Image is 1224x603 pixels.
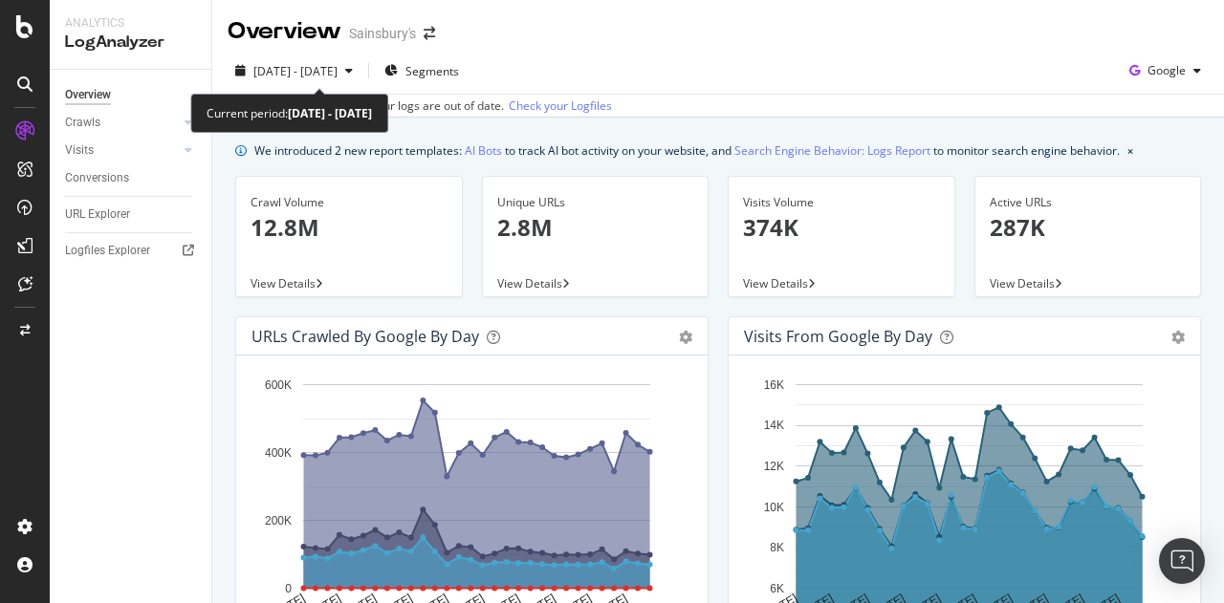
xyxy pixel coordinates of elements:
text: 200K [265,514,292,528]
text: 6K [770,582,784,595]
button: close banner [1123,137,1138,164]
div: Unique URLs [497,194,694,211]
span: Google [1147,62,1186,78]
div: gear [1171,331,1185,344]
div: Logfiles Explorer [65,241,150,261]
div: Conversions [65,168,129,188]
b: [DATE] - [DATE] [288,105,372,121]
text: 8K [770,541,784,554]
div: Sainsbury's [349,24,416,43]
p: 12.8M [251,211,448,244]
button: Google [1122,55,1209,86]
a: Check your Logfiles [509,97,612,115]
span: View Details [251,275,316,291]
text: 14K [764,420,784,433]
span: View Details [497,275,562,291]
div: Active URLs [990,194,1187,211]
a: Conversions [65,168,198,188]
a: Overview [65,85,198,105]
a: AI Bots [465,140,502,161]
p: 287K [990,211,1187,244]
span: View Details [743,275,808,291]
div: arrow-right-arrow-left [424,27,435,40]
text: 10K [764,501,784,514]
div: Your logs are out of date. [370,97,504,115]
div: info banner [235,140,1201,161]
span: Segments [405,63,459,79]
div: LogAnalyzer [65,32,196,54]
div: Overview [65,85,111,105]
div: Last update [235,97,612,115]
button: Segments [377,55,467,86]
text: 16K [764,378,784,392]
div: URL Explorer [65,205,130,225]
div: Visits [65,140,94,161]
div: Analytics [65,15,196,32]
a: Logfiles Explorer [65,241,198,261]
p: 2.8M [497,211,694,244]
div: Overview [228,15,341,48]
text: 600K [265,378,292,392]
span: View Details [990,275,1055,291]
a: URL Explorer [65,205,198,225]
a: Search Engine Behavior: Logs Report [734,140,930,161]
div: Open Intercom Messenger [1159,538,1205,584]
div: URLs Crawled by Google by day [251,327,479,346]
span: [DATE] - [DATE] [253,63,338,79]
div: Crawl Volume [251,194,448,211]
a: Crawls [65,113,179,133]
div: Current period: [207,102,372,124]
div: Visits Volume [743,194,940,211]
div: We introduced 2 new report templates: to track AI bot activity on your website, and to monitor se... [254,140,1120,161]
p: 374K [743,211,940,244]
button: [DATE] - [DATE] [228,55,361,86]
div: Crawls [65,113,100,133]
div: gear [679,331,692,344]
text: 400K [265,446,292,460]
div: Visits from Google by day [744,327,932,346]
text: 12K [764,460,784,473]
text: 0 [285,582,292,595]
a: Visits [65,140,179,161]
